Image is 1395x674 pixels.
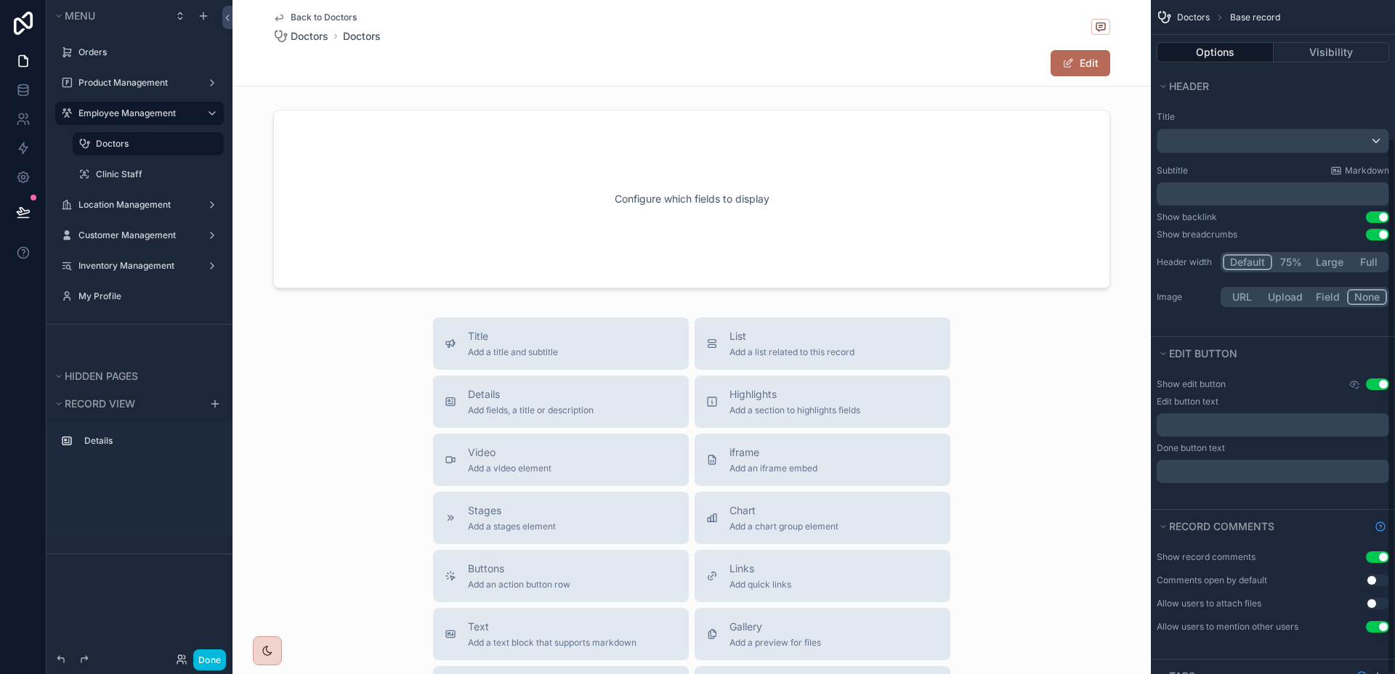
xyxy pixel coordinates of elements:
[1157,621,1298,633] div: Allow users to mention other users
[468,329,558,344] span: Title
[84,435,212,447] label: Details
[468,561,570,576] span: Buttons
[729,329,854,344] span: List
[433,492,689,544] button: StagesAdd a stages element
[729,445,817,460] span: iframe
[65,370,138,382] span: Hidden pages
[65,397,135,410] span: Record view
[193,649,226,670] button: Done
[695,434,950,486] button: iframeAdd an iframe embed
[433,317,689,370] button: TitleAdd a title and subtitle
[729,346,854,358] span: Add a list related to this record
[468,620,636,634] span: Text
[729,503,838,518] span: Chart
[433,550,689,602] button: ButtonsAdd an action button row
[695,608,950,660] button: GalleryAdd a preview for files
[78,77,195,89] label: Product Management
[1157,111,1389,123] label: Title
[433,375,689,428] button: DetailsAdd fields, a title or description
[1157,574,1267,586] div: Comments open by default
[729,620,821,634] span: Gallery
[729,579,791,590] span: Add quick links
[468,387,594,402] span: Details
[52,394,201,414] button: Record view
[695,375,950,428] button: HighlightsAdd a section to highlights fields
[46,423,232,467] div: scrollable content
[1309,254,1350,270] button: Large
[695,492,950,544] button: ChartAdd a chart group element
[1350,254,1387,270] button: Full
[1309,289,1348,305] button: Field
[1345,165,1389,176] span: Markdown
[1157,256,1215,268] label: Header width
[468,346,558,358] span: Add a title and subtitle
[343,29,381,44] a: Doctors
[1169,520,1274,532] span: Record comments
[729,405,860,416] span: Add a section to highlights fields
[1157,516,1369,537] button: Record comments
[1272,254,1309,270] button: 75%
[78,260,195,272] label: Inventory Management
[695,550,950,602] button: LinksAdd quick links
[1347,289,1387,305] button: None
[433,434,689,486] button: VideoAdd a video element
[1157,42,1274,62] button: Options
[468,405,594,416] span: Add fields, a title or description
[1157,211,1217,223] div: Show backlink
[1223,254,1272,270] button: Default
[1375,521,1386,532] svg: Show help information
[1157,165,1188,176] label: Subtitle
[1157,442,1225,454] label: Done button text
[1157,598,1261,609] div: Allow users to attach files
[52,366,218,386] button: Hidden pages
[96,168,215,180] label: Clinic Staff
[96,138,215,150] label: Doctors
[468,463,551,474] span: Add a video element
[1157,396,1218,407] label: Edit button text
[78,107,195,119] label: Employee Management
[273,12,357,23] a: Back to Doctors
[468,445,551,460] span: Video
[433,608,689,660] button: TextAdd a text block that supports markdown
[1157,378,1226,390] label: Show edit button
[695,317,950,370] button: ListAdd a list related to this record
[729,637,821,649] span: Add a preview for files
[78,46,215,58] label: Orders
[78,291,215,302] label: My Profile
[78,199,195,211] label: Location Management
[468,521,556,532] span: Add a stages element
[1157,460,1389,483] div: scrollable content
[729,463,817,474] span: Add an iframe embed
[729,521,838,532] span: Add a chart group element
[468,637,636,649] span: Add a text block that supports markdown
[1177,12,1210,23] span: Doctors
[468,503,556,518] span: Stages
[729,387,860,402] span: Highlights
[291,29,328,44] span: Doctors
[1157,76,1380,97] button: Header
[729,561,791,576] span: Links
[1157,413,1389,437] div: scrollable content
[1157,551,1255,563] div: Show record comments
[291,12,357,23] span: Back to Doctors
[65,9,95,22] span: Menu
[78,230,195,241] label: Customer Management
[273,29,328,44] a: Doctors
[1261,289,1309,305] button: Upload
[1157,291,1215,303] label: Image
[1330,165,1389,176] a: Markdown
[1157,344,1380,364] button: Edit button
[1157,182,1389,206] div: scrollable content
[1157,229,1237,240] div: Show breadcrumbs
[52,6,166,26] button: Menu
